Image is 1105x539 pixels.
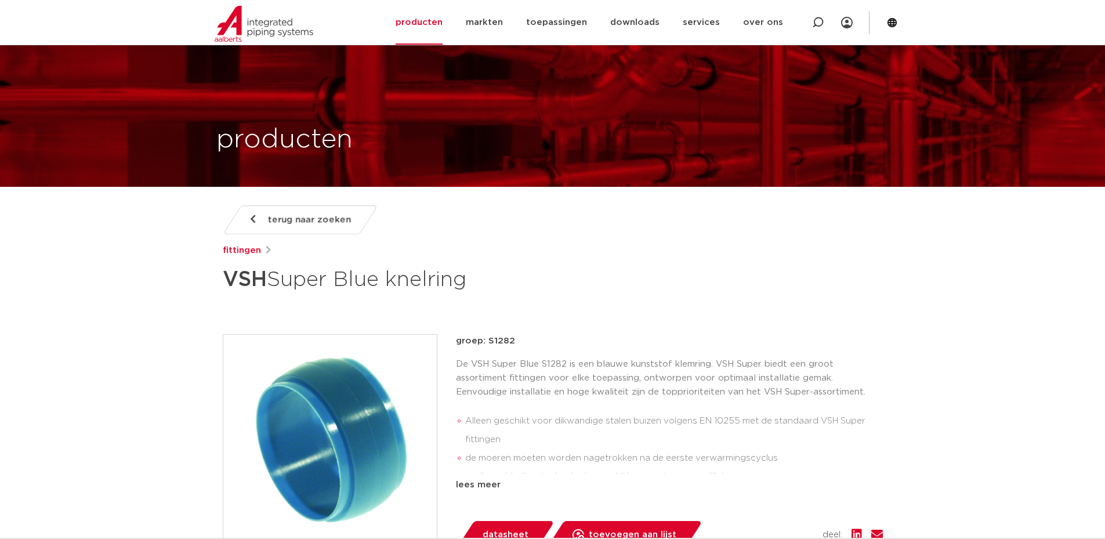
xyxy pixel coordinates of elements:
a: fittingen [223,244,261,258]
p: groep: S1282 [456,334,883,348]
p: De VSH Super Blue S1282 is een blauwe kunststof klemring. VSH Super biedt een groot assortiment f... [456,357,883,399]
strong: VSH [223,269,267,290]
div: my IPS [841,10,853,35]
a: terug naar zoeken [222,205,378,234]
h1: producten [216,121,353,158]
div: lees meer [456,478,883,492]
h1: Super Blue knelring [223,262,658,297]
li: de moeren moeten worden nagetrokken na de eerste verwarmingscyclus [465,449,883,468]
li: Alleen geschikt voor dikwandige stalen buizen volgens EN 10255 met de standaard VSH Super fittingen [465,412,883,449]
span: terug naar zoeken [268,211,351,229]
li: snelle verbindingstechnologie waarbij her-montage mogelijk is [465,468,883,486]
